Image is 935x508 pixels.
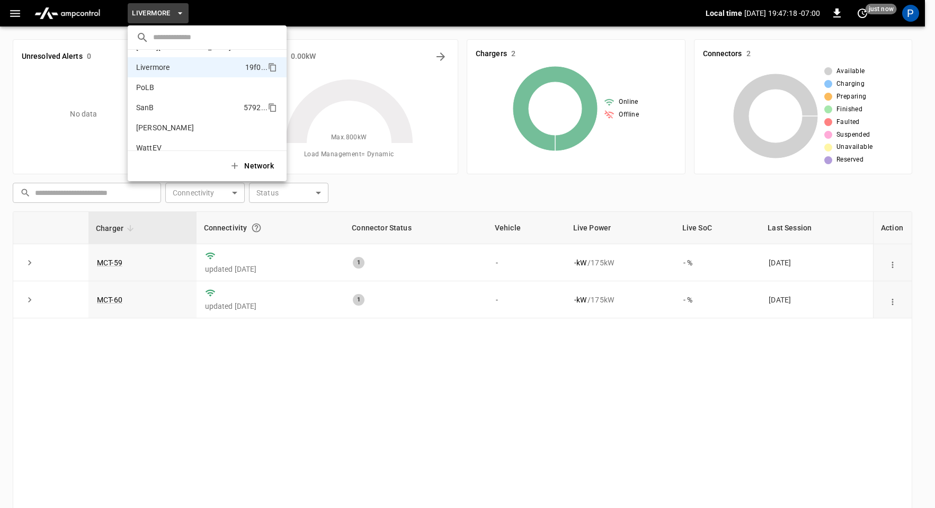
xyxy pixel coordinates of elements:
div: copy [267,101,279,114]
p: WattEV [136,142,162,153]
div: copy [267,61,279,74]
p: PoLB [136,82,155,93]
button: Network [223,155,282,177]
p: SanB [136,102,154,113]
p: Livermore [136,62,170,73]
p: [PERSON_NAME] [136,122,194,133]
